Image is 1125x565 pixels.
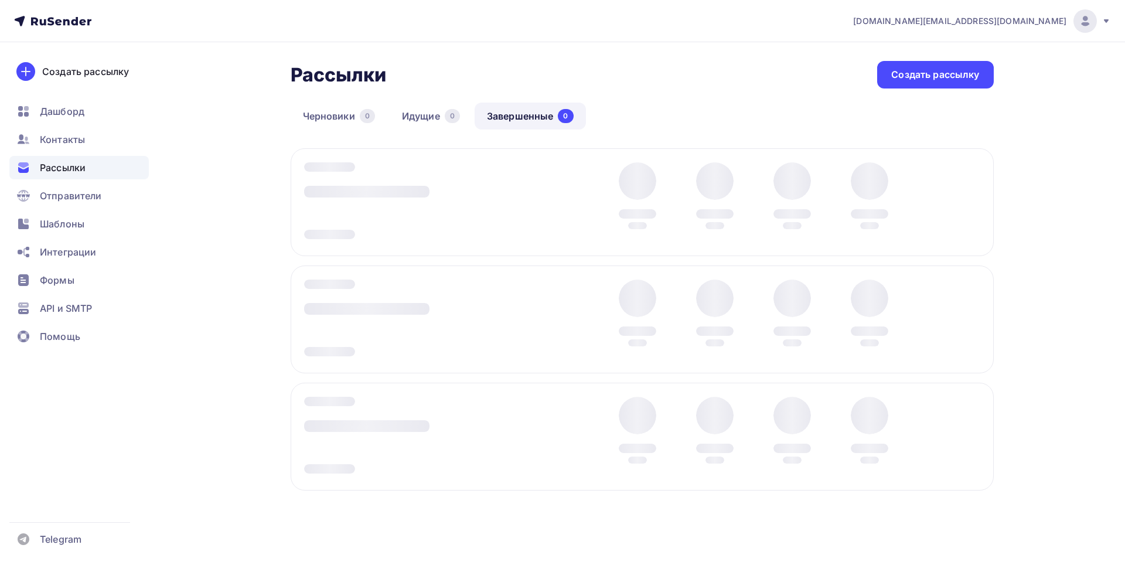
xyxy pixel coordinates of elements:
div: Создать рассылку [891,68,979,81]
span: Рассылки [40,161,86,175]
a: Завершенные0 [475,103,586,130]
span: Формы [40,273,74,287]
span: Интеграции [40,245,96,259]
span: Telegram [40,532,81,546]
a: Рассылки [9,156,149,179]
a: Дашборд [9,100,149,123]
a: Черновики0 [291,103,387,130]
span: Дашборд [40,104,84,118]
a: Шаблоны [9,212,149,236]
h2: Рассылки [291,63,387,87]
span: Помощь [40,329,80,343]
span: API и SMTP [40,301,92,315]
div: 0 [558,109,573,123]
a: Отправители [9,184,149,207]
div: Создать рассылку [42,64,129,79]
a: Идущие0 [390,103,472,130]
a: Формы [9,268,149,292]
span: Контакты [40,132,85,147]
a: Контакты [9,128,149,151]
span: Шаблоны [40,217,84,231]
div: 0 [445,109,460,123]
span: [DOMAIN_NAME][EMAIL_ADDRESS][DOMAIN_NAME] [853,15,1066,27]
a: [DOMAIN_NAME][EMAIL_ADDRESS][DOMAIN_NAME] [853,9,1111,33]
div: 0 [360,109,375,123]
span: Отправители [40,189,102,203]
